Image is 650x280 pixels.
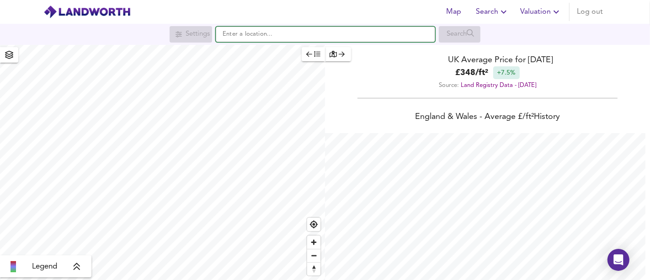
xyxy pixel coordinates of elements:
input: Enter a location... [216,27,435,42]
button: Valuation [517,3,565,21]
b: £ 348 / ft² [456,67,489,79]
button: Map [439,3,469,21]
span: Legend [32,261,57,272]
a: Land Registry Data - [DATE] [461,82,536,88]
div: Search for a location first or explore the map [439,26,480,43]
div: +7.5% [493,66,520,79]
button: Find my location [307,218,320,231]
span: Log out [577,5,603,18]
span: Valuation [520,5,562,18]
div: England & Wales - Average £/ ft² History [325,111,650,124]
button: Zoom in [307,236,320,249]
div: Source: [325,79,650,92]
span: Map [443,5,465,18]
button: Log out [573,3,607,21]
button: Reset bearing to north [307,262,320,275]
div: UK Average Price for [DATE] [325,54,650,66]
button: Zoom out [307,249,320,262]
div: Search for a location first or explore the map [170,26,212,43]
button: Search [472,3,513,21]
img: logo [43,5,131,19]
span: Search [476,5,509,18]
div: Open Intercom Messenger [607,249,629,271]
